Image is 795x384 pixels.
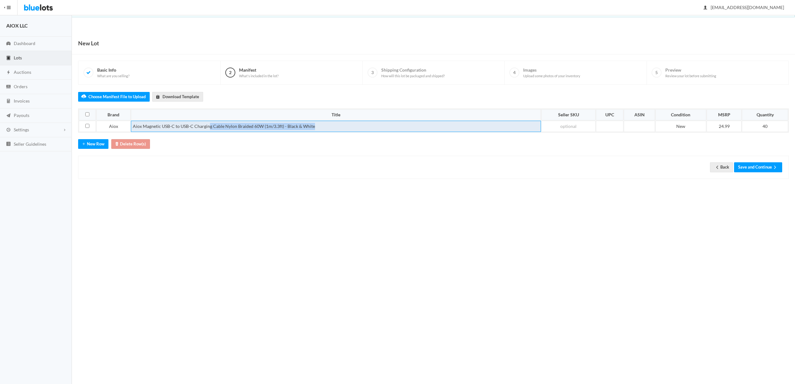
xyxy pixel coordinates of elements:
[97,74,129,78] span: What are you selling?
[14,127,29,132] span: Settings
[14,55,22,60] span: Lots
[5,113,12,119] ion-icon: paper plane
[155,94,161,100] ion-icon: download
[5,84,12,90] ion-icon: cash
[523,67,580,78] span: Images
[239,67,278,78] span: Manifest
[131,121,541,132] td: Aiox Magnetic USB-C to USB-C Charging Cable Nylon Braided 60W (1m/3.3ft) - Black & White
[78,92,150,102] label: Choose Manifest File to Upload
[742,121,788,132] td: 40
[707,109,742,120] th: MSRP
[704,5,784,10] span: [EMAIL_ADDRESS][DOMAIN_NAME]
[710,162,733,172] a: arrow backBack
[665,74,716,78] span: Review your lot before submitting
[702,5,708,11] ion-icon: person
[509,68,519,78] span: 4
[81,94,87,100] ion-icon: cloud upload
[14,98,30,104] span: Invoices
[96,121,131,132] td: Aiox
[652,68,662,78] span: 5
[596,109,623,120] th: UPC
[97,67,129,78] span: Basic Info
[734,162,782,172] button: Save and Continuearrow forward
[111,139,150,149] button: trashDelete Row(s)
[14,41,35,46] span: Dashboard
[81,141,87,147] ion-icon: add
[14,113,29,118] span: Payouts
[655,109,706,120] th: Condition
[239,74,278,78] span: What's included in the lot?
[381,67,445,78] span: Shipping Configuration
[714,165,720,171] ion-icon: arrow back
[367,68,377,78] span: 3
[152,92,203,102] a: downloadDownload Template
[624,109,655,120] th: ASIN
[523,74,580,78] span: Upload some photos of your inventory
[5,141,12,147] ion-icon: list box
[14,141,46,147] span: Seller Guidelines
[742,109,788,120] th: Quantity
[707,121,742,132] td: 24.99
[381,74,445,78] span: How will this lot be packaged and shipped?
[5,127,12,133] ion-icon: cog
[6,23,28,28] strong: AIOX LLC
[541,109,596,120] th: Seller SKU
[5,41,12,47] ion-icon: speedometer
[14,84,27,89] span: Orders
[131,109,541,120] th: Title
[655,121,706,132] td: New
[78,139,108,149] button: addNew Row
[78,38,99,48] h1: New Lot
[5,99,12,104] ion-icon: calculator
[14,69,31,75] span: Auctions
[225,68,235,78] span: 2
[96,109,131,120] th: Brand
[114,141,120,147] ion-icon: trash
[772,165,778,171] ion-icon: arrow forward
[5,55,12,61] ion-icon: clipboard
[665,67,716,78] span: Preview
[5,70,12,76] ion-icon: flash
